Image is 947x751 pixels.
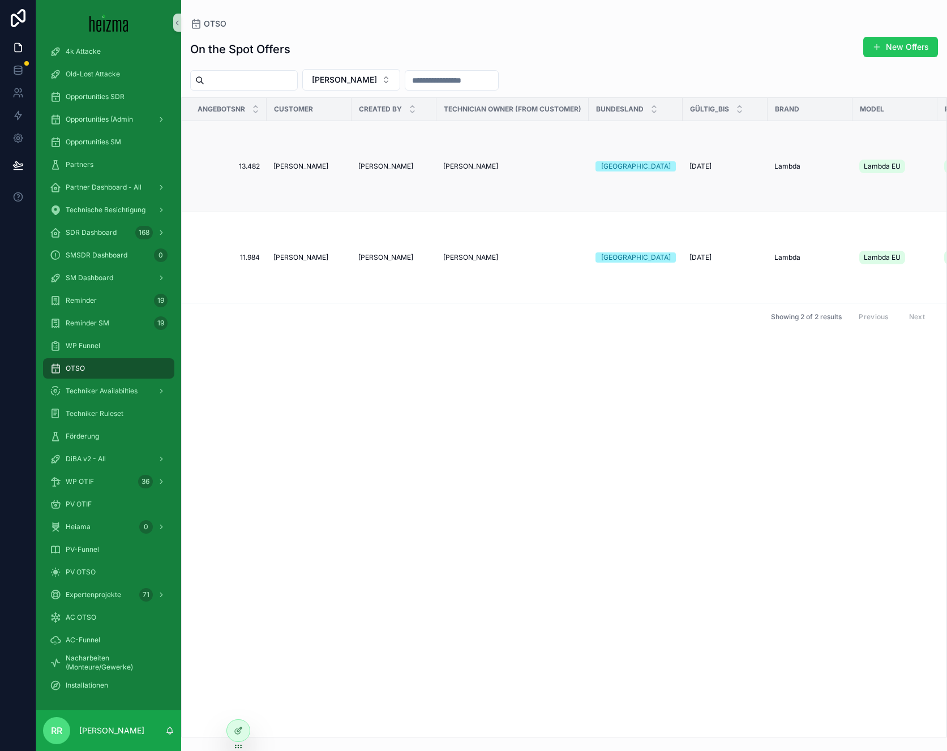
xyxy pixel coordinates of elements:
[601,252,671,263] div: [GEOGRAPHIC_DATA]
[135,226,153,239] div: 168
[66,273,113,282] span: SM Dashboard
[66,545,99,554] span: PV-Funnel
[771,312,842,321] span: Showing 2 of 2 results
[774,162,800,171] span: Lambda
[774,253,846,262] a: Lambda
[43,109,174,130] a: Opportunities (Admin
[774,253,800,262] span: Lambda
[443,253,498,262] span: [PERSON_NAME]
[443,253,582,262] a: [PERSON_NAME]
[43,381,174,401] a: Techniker Availabilties
[690,105,729,114] span: Gültig_bis
[195,253,260,262] a: 11.984
[43,517,174,537] a: Heiama0
[89,14,128,32] img: App logo
[273,162,328,171] span: [PERSON_NAME]
[66,92,125,101] span: Opportunities SDR
[66,409,123,418] span: Techniker Ruleset
[312,74,377,85] span: [PERSON_NAME]
[66,183,142,192] span: Partner Dashboard - All
[43,607,174,628] a: AC OTSO
[43,268,174,288] a: SM Dashboard
[860,105,884,114] span: Model
[43,494,174,514] a: PV OTIF
[154,248,168,262] div: 0
[43,449,174,469] a: DiBA v2 - All
[66,387,138,396] span: Techniker Availabilties
[689,253,712,262] span: [DATE]
[79,725,144,736] p: [PERSON_NAME]
[43,585,174,605] a: Expertenprojekte71
[66,160,93,169] span: Partners
[596,105,644,114] span: Bundesland
[774,162,846,171] a: Lambda
[443,162,498,171] span: [PERSON_NAME]
[198,105,245,114] span: Angebotsnr
[273,253,328,262] span: [PERSON_NAME]
[689,162,761,171] a: [DATE]
[66,454,106,464] span: DiBA v2 - All
[66,590,121,599] span: Expertenprojekte
[775,105,799,114] span: Brand
[139,520,153,534] div: 0
[66,500,92,509] span: PV OTIF
[443,162,582,171] a: [PERSON_NAME]
[204,18,226,29] span: OTSO
[43,675,174,696] a: Installationen
[43,64,174,84] a: Old-Lost Attacke
[358,162,413,171] span: [PERSON_NAME]
[154,294,168,307] div: 19
[66,477,94,486] span: WP OTIF
[66,636,100,645] span: AC-Funnel
[66,522,91,531] span: Heiama
[66,681,108,690] span: Installationen
[43,222,174,243] a: SDR Dashboard168
[154,316,168,330] div: 19
[43,132,174,152] a: Opportunities SM
[43,471,174,492] a: WP OTIF36
[66,251,127,260] span: SMSDR Dashboard
[43,562,174,582] a: PV OTSO
[43,630,174,650] a: AC-Funnel
[195,162,260,171] a: 13.482
[273,162,345,171] a: [PERSON_NAME]
[66,432,99,441] span: Förderung
[43,290,174,311] a: Reminder19
[66,115,133,124] span: Opportunities (Admin
[273,253,345,262] a: [PERSON_NAME]
[43,177,174,198] a: Partner Dashboard - All
[359,105,402,114] span: Created By
[66,138,121,147] span: Opportunities SM
[36,45,181,710] div: scrollable content
[859,248,931,267] a: Lambda EU
[66,613,96,622] span: AC OTSO
[190,18,226,29] a: OTSO
[444,105,581,114] span: Technician Owner (from customer)
[43,426,174,447] a: Förderung
[358,253,430,262] a: [PERSON_NAME]
[601,161,671,171] div: [GEOGRAPHIC_DATA]
[689,162,712,171] span: [DATE]
[43,87,174,107] a: Opportunities SDR
[358,162,430,171] a: [PERSON_NAME]
[66,341,100,350] span: WP Funnel
[859,157,931,175] a: Lambda EU
[864,162,901,171] span: Lambda EU
[43,41,174,62] a: 4k Attacke
[864,253,901,262] span: Lambda EU
[689,253,761,262] a: [DATE]
[139,588,153,602] div: 71
[595,252,676,263] a: [GEOGRAPHIC_DATA]
[51,724,62,737] span: RR
[302,69,400,91] button: Select Button
[66,568,96,577] span: PV OTSO
[863,37,938,57] button: New Offers
[66,70,120,79] span: Old-Lost Attacke
[66,228,117,237] span: SDR Dashboard
[66,47,101,56] span: 4k Attacke
[66,364,85,373] span: OTSO
[43,336,174,356] a: WP Funnel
